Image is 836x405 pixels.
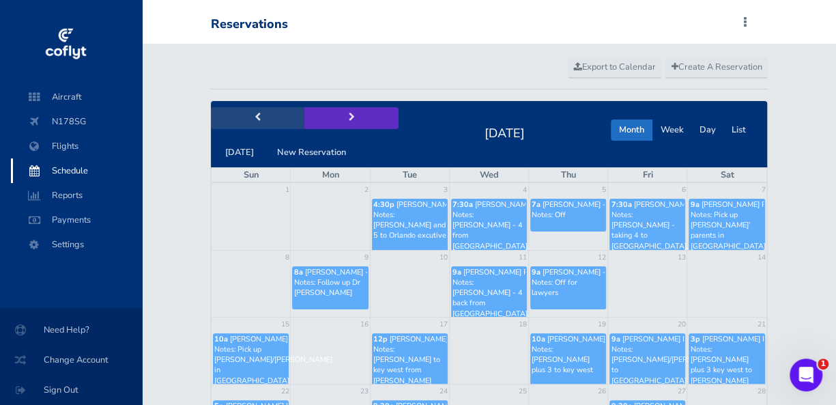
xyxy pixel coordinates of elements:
[517,385,528,398] a: 25
[214,344,288,386] p: Notes: Pick up [PERSON_NAME]/[PERSON_NAME] in [GEOGRAPHIC_DATA]
[16,318,126,342] span: Need Help?
[611,199,631,210] span: 7:30a
[43,24,88,65] img: coflyt logo
[269,142,354,163] button: New Reservation
[438,385,449,398] a: 24
[690,334,700,344] span: 3p
[211,107,305,128] button: prev
[532,199,540,210] span: 7a
[517,318,528,331] a: 18
[373,199,394,210] span: 4:30p
[463,267,588,277] span: [PERSON_NAME] PA-31T - N178SG
[359,385,370,398] a: 23
[438,318,449,331] a: 17
[532,277,605,298] p: Notes: Off for lawyers
[322,169,339,181] span: Mon
[25,134,128,158] span: Flights
[596,318,607,331] a: 19
[676,385,687,398] a: 27
[676,251,687,264] a: 13
[818,359,828,369] span: 1
[652,120,691,141] button: Week
[25,232,128,257] span: Settings
[755,385,766,398] a: 28
[230,334,355,344] span: [PERSON_NAME] PA-31T - N178SG
[16,348,126,372] span: Change Account
[279,385,290,398] a: 22
[690,344,764,386] p: Notes: [PERSON_NAME] plus 3 key west to [PERSON_NAME]
[479,169,498,181] span: Wed
[304,107,399,128] button: next
[690,199,699,210] span: 9a
[532,267,540,277] span: 9a
[397,199,521,210] span: [PERSON_NAME] PA-31T - N178SG
[217,142,262,163] button: [DATE]
[532,210,605,220] p: Notes: Off
[702,334,826,344] span: [PERSON_NAME] PA-31T - N178SG
[363,251,370,264] a: 9
[403,169,417,181] span: Tue
[476,122,533,141] h2: [DATE]
[596,251,607,264] a: 12
[561,169,576,181] span: Thu
[279,318,290,331] a: 15
[601,183,607,197] a: 5
[701,199,826,210] span: [PERSON_NAME] PA-31T - N178SG
[283,251,290,264] a: 8
[665,57,768,78] a: Create A Reservation
[547,334,672,344] span: [PERSON_NAME] PA-31T - N178SG
[16,378,126,402] span: Sign Out
[543,199,733,210] span: [PERSON_NAME] - [PERSON_NAME] PA-31T - N178SG
[611,344,684,386] p: Notes: [PERSON_NAME]/[PERSON_NAME] to [GEOGRAPHIC_DATA]
[211,17,288,32] div: Reservations
[611,210,684,262] p: Notes: [PERSON_NAME] - taking 4 to [GEOGRAPHIC_DATA], [GEOGRAPHIC_DATA]
[671,61,762,73] span: Create A Reservation
[676,318,687,331] a: 20
[532,334,545,344] span: 10a
[755,251,766,264] a: 14
[790,359,822,391] iframe: Intercom live chat
[642,169,652,181] span: Fri
[574,61,655,73] span: Export to Calendar
[452,210,525,262] p: Notes: [PERSON_NAME] - 4 from [GEOGRAPHIC_DATA], [GEOGRAPHIC_DATA]
[438,251,449,264] a: 10
[532,344,605,376] p: Notes: [PERSON_NAME] plus 3 to key west
[720,169,734,181] span: Sat
[25,158,128,183] span: Schedule
[596,385,607,398] a: 26
[475,199,600,210] span: [PERSON_NAME] PA-31T - N178SG
[25,183,128,208] span: Reports
[517,251,528,264] a: 11
[611,334,620,344] span: 9a
[633,199,758,210] span: [PERSON_NAME] PA-31T - N178SG
[244,169,259,181] span: Sun
[373,210,446,241] p: Notes: [PERSON_NAME] and 5 to Orlando excutive
[755,318,766,331] a: 21
[304,267,495,277] span: [PERSON_NAME] - [PERSON_NAME] PA-31T - N178SG
[359,318,370,331] a: 16
[611,120,652,141] button: Month
[690,210,764,262] p: Notes: Pick up [PERSON_NAME]’ parents in [GEOGRAPHIC_DATA], [US_STATE]
[691,120,723,141] button: Day
[622,334,747,344] span: [PERSON_NAME] PA-31T - N178SG
[293,267,302,277] span: 8a
[521,183,528,197] a: 4
[25,109,128,134] span: N178SG
[373,334,388,344] span: 12p
[25,85,128,109] span: Aircraft
[452,267,461,277] span: 9a
[452,199,473,210] span: 7:30a
[568,57,661,78] a: Export to Calendar
[390,334,515,344] span: [PERSON_NAME] PA-31T - N178SG
[363,183,370,197] a: 2
[25,208,128,232] span: Payments
[723,120,753,141] button: List
[452,277,525,329] p: Notes: [PERSON_NAME] - 4 back from [GEOGRAPHIC_DATA], [GEOGRAPHIC_DATA]
[214,334,228,344] span: 10a
[373,344,446,386] p: Notes: [PERSON_NAME] to key west from [PERSON_NAME]
[442,183,449,197] a: 3
[680,183,687,197] a: 6
[293,277,366,298] p: Notes: Follow up Dr [PERSON_NAME]
[283,183,290,197] a: 1
[543,267,733,277] span: [PERSON_NAME] - [PERSON_NAME] PA-31T - N178SG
